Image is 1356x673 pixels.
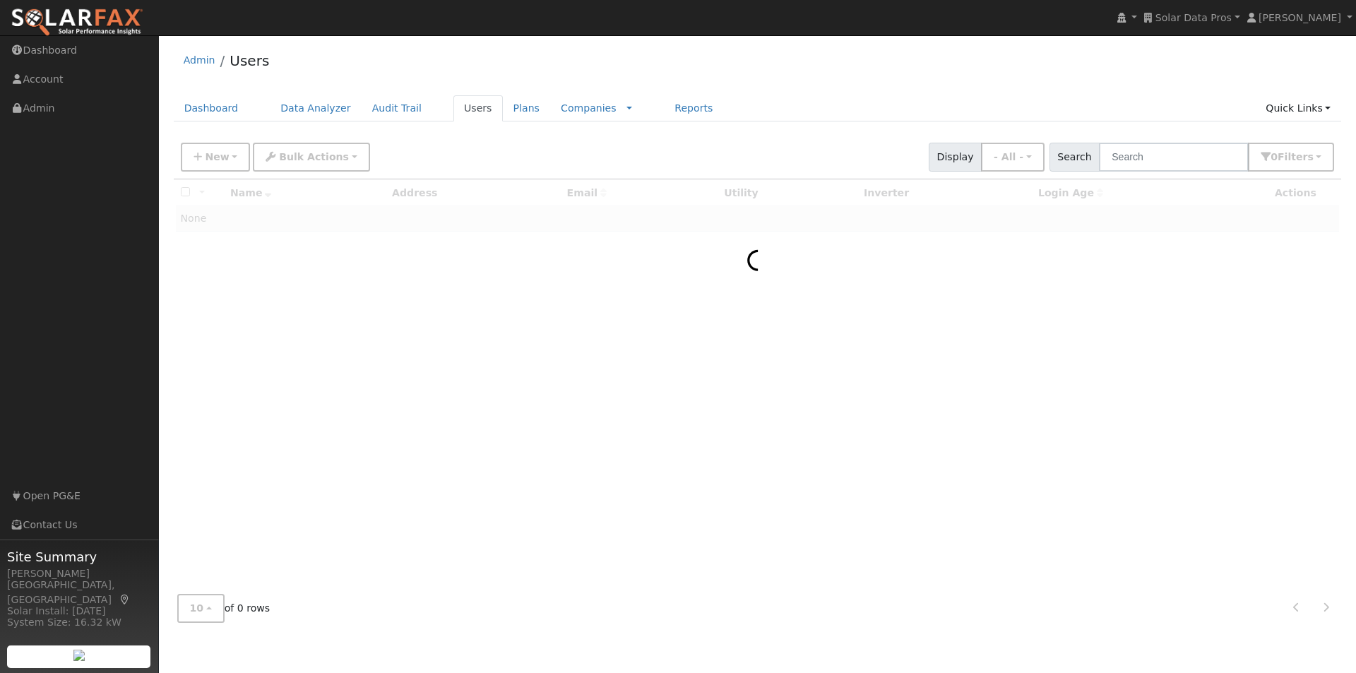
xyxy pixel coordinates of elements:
img: SolarFax [11,8,143,37]
img: retrieve [73,650,85,661]
a: Companies [561,102,617,114]
span: Solar Data Pros [1155,12,1232,23]
input: Search [1099,143,1249,172]
a: Map [119,594,131,605]
a: Audit Trail [362,95,432,121]
div: [PERSON_NAME] [7,566,151,581]
a: Users [230,52,269,69]
a: Plans [503,95,550,121]
span: of 0 rows [177,594,270,623]
a: Admin [184,54,215,66]
button: 0Filters [1248,143,1334,172]
span: Filter [1278,151,1314,162]
span: Search [1049,143,1100,172]
button: 10 [177,594,225,623]
a: Dashboard [174,95,249,121]
span: New [205,151,229,162]
span: Site Summary [7,547,151,566]
a: Quick Links [1255,95,1341,121]
a: Users [453,95,503,121]
button: New [181,143,251,172]
span: Display [929,143,982,172]
div: [GEOGRAPHIC_DATA], [GEOGRAPHIC_DATA] [7,578,151,607]
button: Bulk Actions [253,143,369,172]
button: - All - [981,143,1045,172]
div: Solar Install: [DATE] [7,604,151,619]
span: [PERSON_NAME] [1259,12,1341,23]
a: Reports [664,95,723,121]
span: s [1307,151,1313,162]
span: Bulk Actions [279,151,349,162]
a: Data Analyzer [270,95,362,121]
span: 10 [190,602,204,614]
div: System Size: 16.32 kW [7,615,151,630]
